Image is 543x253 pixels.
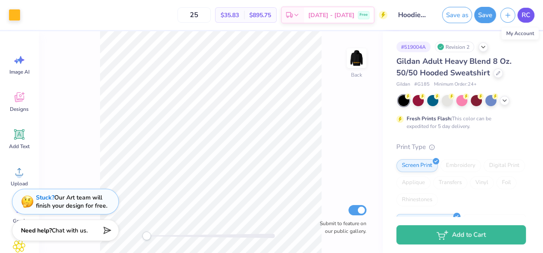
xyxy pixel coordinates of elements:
[392,6,434,24] input: Untitled Design
[11,180,28,187] span: Upload
[440,159,481,172] div: Embroidery
[407,115,452,122] strong: Fresh Prints Flash:
[348,50,365,67] img: Back
[249,11,271,20] span: $895.75
[36,193,107,210] div: Our Art team will finish your design for free.
[177,7,211,23] input: – –
[474,7,496,23] button: Save
[36,193,54,202] strong: Stuck?
[9,143,30,150] span: Add Text
[396,142,526,152] div: Print Type
[396,176,431,189] div: Applique
[414,81,430,88] span: # G185
[407,115,512,130] div: This color can be expedited for 5 day delivery.
[13,217,26,224] span: Greek
[433,176,467,189] div: Transfers
[496,176,516,189] div: Foil
[315,220,366,235] label: Submit to feature on our public gallery.
[396,81,410,88] span: Gildan
[396,42,431,52] div: # 519004A
[221,11,239,20] span: $35.83
[502,27,539,39] div: My Account
[10,106,29,113] span: Designs
[396,193,438,206] div: Rhinestones
[517,8,534,23] a: RC
[52,226,88,235] span: Chat with us.
[522,10,530,20] span: RC
[396,225,526,244] button: Add to Cart
[396,56,511,78] span: Gildan Adult Heavy Blend 8 Oz. 50/50 Hooded Sweatshirt
[470,176,494,189] div: Vinyl
[442,7,472,23] button: Save as
[434,81,477,88] span: Minimum Order: 24 +
[435,42,474,52] div: Revision 2
[396,159,438,172] div: Screen Print
[21,226,52,235] strong: Need help?
[360,12,368,18] span: Free
[9,68,30,75] span: Image AI
[484,159,525,172] div: Digital Print
[351,71,362,79] div: Back
[308,11,354,20] span: [DATE] - [DATE]
[142,232,151,240] div: Accessibility label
